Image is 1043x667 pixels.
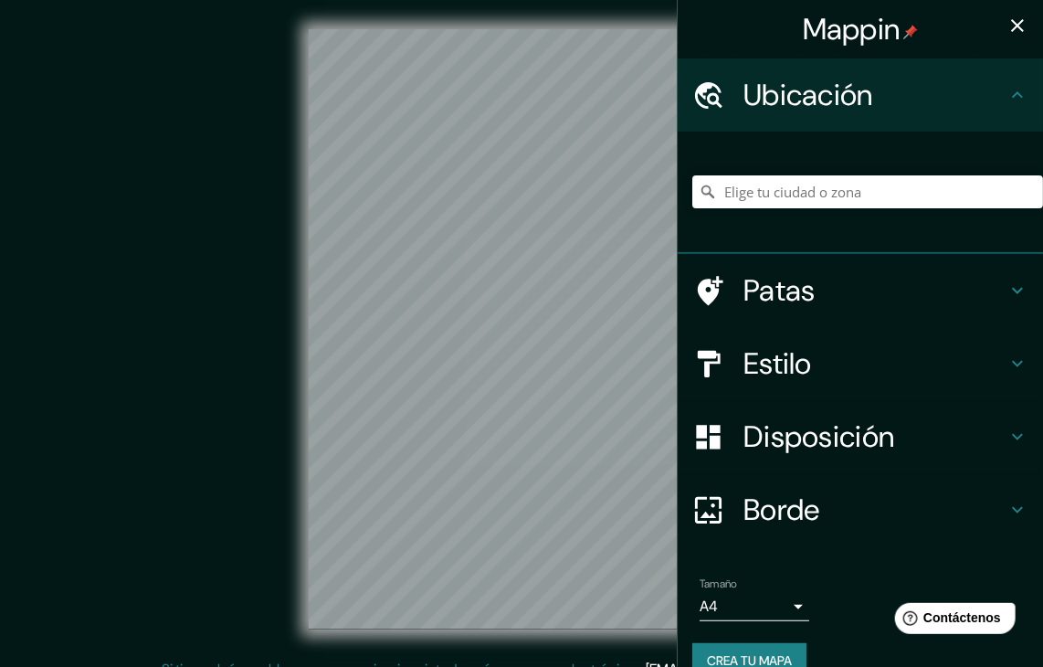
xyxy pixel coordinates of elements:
[743,76,873,114] font: Ubicación
[743,418,894,456] font: Disposición
[743,491,820,529] font: Borde
[309,29,733,630] canvas: Mapa
[880,596,1023,647] iframe: Lanzador de widgets de ayuda
[678,473,1043,546] div: Borde
[700,577,737,591] font: Tamaño
[903,25,918,39] img: pin-icon.png
[743,271,816,310] font: Patas
[700,592,809,621] div: A4
[678,58,1043,132] div: Ubicación
[692,175,1043,208] input: Elige tu ciudad o zona
[743,344,812,383] font: Estilo
[678,254,1043,327] div: Patas
[803,10,901,48] font: Mappin
[678,400,1043,473] div: Disposición
[678,327,1043,400] div: Estilo
[700,597,718,616] font: A4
